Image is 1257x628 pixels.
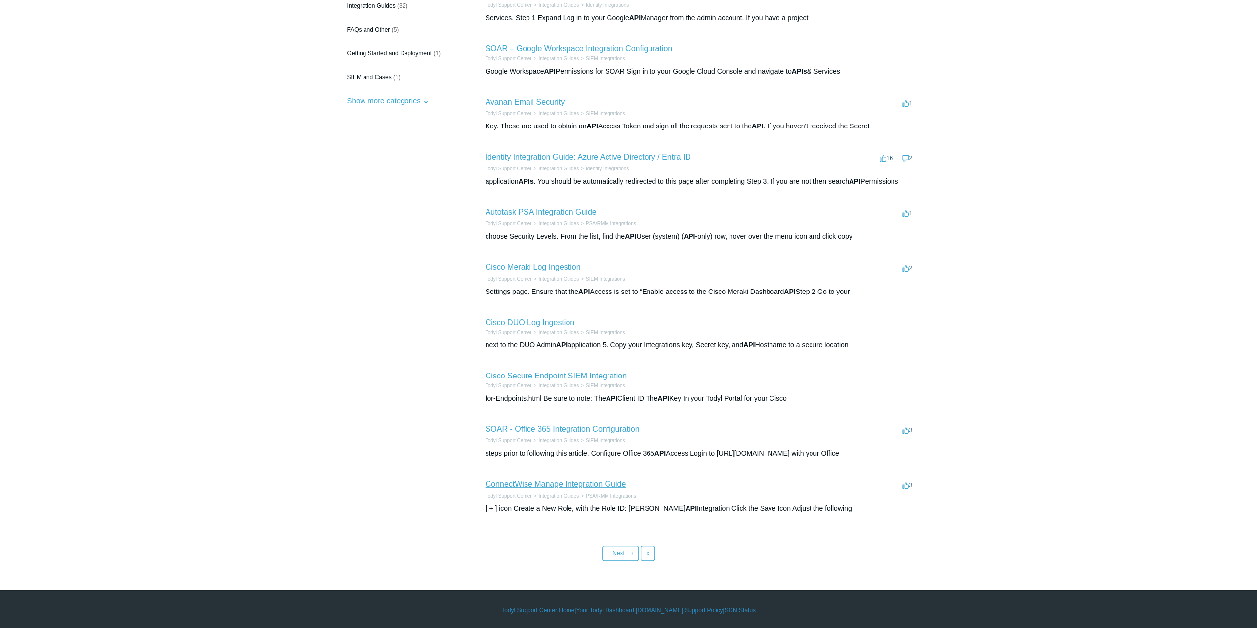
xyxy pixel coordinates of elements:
[531,492,579,500] li: Integration Guides
[486,66,915,77] div: Google Workspace Permissions for SOAR Sign in to your Google Cloud Console and navigate to & Serv...
[342,20,457,39] a: FAQs and Other (5)
[629,14,641,22] em: API
[902,426,912,434] span: 3
[586,166,629,171] a: Identity Integrations
[392,26,399,33] span: (5)
[393,74,401,81] span: (1)
[684,232,695,240] em: API
[486,110,532,117] li: Todyl Support Center
[686,504,697,512] em: API
[586,493,636,499] a: PSA/RMM Integrations
[538,438,579,443] a: Integration Guides
[486,382,532,389] li: Todyl Support Center
[743,341,755,349] em: API
[586,111,625,116] a: SIEM Integrations
[625,232,636,240] em: API
[531,275,579,283] li: Integration Guides
[486,208,597,216] a: Autotask PSA Integration Guide
[538,493,579,499] a: Integration Guides
[606,394,617,402] em: API
[486,372,627,380] a: Cisco Secure Endpoint SIEM Integration
[579,437,625,444] li: SIEM Integrations
[586,276,625,282] a: SIEM Integrations
[531,110,579,117] li: Integration Guides
[579,165,629,172] li: Identity Integrations
[902,99,912,107] span: 1
[486,121,915,131] div: Key. These are used to obtain an Access Token and sign all the requests sent to the . If you have...
[486,438,532,443] a: Todyl Support Center
[538,330,579,335] a: Integration Guides
[486,2,532,8] a: Todyl Support Center
[486,503,915,514] div: [ + ] icon Create a New Role, with the Role ID: [PERSON_NAME] Integration Click the Save Icon Adj...
[342,44,457,63] a: Getting Started and Deployment (1)
[538,221,579,226] a: Integration Guides
[538,2,579,8] a: Integration Guides
[586,438,625,443] a: SIEM Integrations
[518,177,533,185] em: APIs
[579,492,636,500] li: PSA/RMM Integrations
[654,449,666,457] em: API
[486,56,532,61] a: Todyl Support Center
[725,606,756,615] a: SGN Status
[586,383,625,388] a: SIEM Integrations
[486,165,532,172] li: Todyl Support Center
[586,2,629,8] a: Identity Integrations
[579,382,625,389] li: SIEM Integrations
[586,56,625,61] a: SIEM Integrations
[646,550,649,557] span: »
[486,318,575,327] a: Cisco DUO Log Ingestion
[556,341,568,349] em: API
[486,330,532,335] a: Todyl Support Center
[433,50,441,57] span: (1)
[486,220,532,227] li: Todyl Support Center
[486,448,915,459] div: steps prior to following this article. Configure Office 365 Access Login to [URL][DOMAIN_NAME] wi...
[636,606,683,615] a: [DOMAIN_NAME]
[347,74,392,81] span: SIEM and Cases
[657,394,669,402] em: API
[531,329,579,336] li: Integration Guides
[538,111,579,116] a: Integration Guides
[486,1,532,9] li: Todyl Support Center
[631,550,633,557] span: ›
[586,221,636,226] a: PSA/RMM Integrations
[538,276,579,282] a: Integration Guides
[586,330,625,335] a: SIEM Integrations
[486,276,532,282] a: Todyl Support Center
[347,26,390,33] span: FAQs and Other
[531,437,579,444] li: Integration Guides
[579,329,625,336] li: SIEM Integrations
[579,110,625,117] li: SIEM Integrations
[784,288,795,295] em: API
[486,287,915,297] div: Settings page. Ensure that the Access is set to “Enable access to the Cisco Meraki Dashboard Step...
[486,166,532,171] a: Todyl Support Center
[752,122,763,130] em: API
[486,231,915,242] div: choose Security Levels. From the list, find the User (system) ( -only) row, hover over the menu i...
[538,166,579,171] a: Integration Guides
[531,382,579,389] li: Integration Guides
[579,275,625,283] li: SIEM Integrations
[531,55,579,62] li: Integration Guides
[347,50,432,57] span: Getting Started and Deployment
[486,329,532,336] li: Todyl Support Center
[486,492,532,500] li: Todyl Support Center
[612,550,625,557] span: Next
[902,209,912,217] span: 1
[849,177,860,185] em: API
[486,493,532,499] a: Todyl Support Center
[342,606,915,615] div: | | | |
[486,176,915,187] div: application . You should be automatically redirected to this page after completing Step 3. If you...
[602,546,639,561] a: Next
[486,263,581,271] a: Cisco Meraki Log Ingestion
[685,606,723,615] a: Support Policy
[902,154,912,162] span: 2
[486,383,532,388] a: Todyl Support Center
[538,56,579,61] a: Integration Guides
[397,2,407,9] span: (32)
[579,1,629,9] li: Identity Integrations
[486,44,673,53] a: SOAR – Google Workspace Integration Configuration
[791,67,807,75] em: APIs
[486,153,691,161] a: Identity Integration Guide: Azure Active Directory / Entra ID
[486,275,532,283] li: Todyl Support Center
[486,393,915,404] div: for-Endpoints.html Be sure to note: The Client ID The Key In your Todyl Portal for your Cisco
[486,425,640,433] a: SOAR - Office 365 Integration Configuration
